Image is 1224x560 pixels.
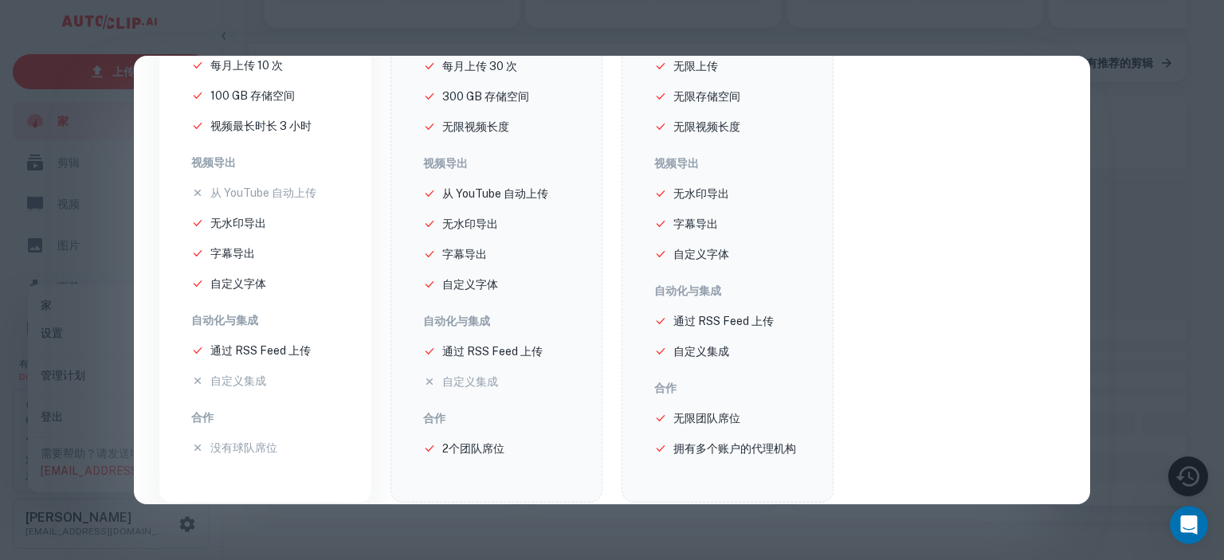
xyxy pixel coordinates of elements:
font: 我们能帮上什么忙？ [32,140,233,166]
font: 2个团队席位 [442,442,504,455]
font: 合作 [654,382,677,394]
font: 视频导出 [191,156,236,169]
font: 没有球队席位 [210,441,277,454]
font: 视频导出 [654,157,699,170]
font: 无水印导出 [673,187,729,200]
font: 字幕导出 [210,247,255,260]
font: 从 YouTube 自动上传 [442,187,548,200]
font: 自定义字体 [673,248,729,260]
font: 你好👋 [32,113,104,139]
div: 关闭 [274,25,303,54]
font: 我们将于周二恢复上线 [33,219,144,232]
font: 100 GB 存储空间 [210,89,295,102]
font: 每月上传 10 次 [210,59,283,72]
font: 合作 [191,411,214,424]
font: 通过 RSS Feed 上传 [210,344,311,357]
font: 自定义字体 [210,277,266,290]
font: 从 YouTube 自动上传 [210,186,316,199]
font: 无水印导出 [210,217,266,229]
font: 自动化与集成 [423,315,490,327]
font: 家 [74,452,85,465]
font: 通过 RSS Feed 上传 [673,315,774,327]
font: 自定义字体 [442,278,498,291]
font: 拥有多个账户的代理机构 [673,442,796,455]
font: 无限视频长度 [673,120,740,133]
font: 自动化与集成 [654,284,721,297]
font: 无限上传 [673,60,718,72]
font: 自定义集成 [673,345,729,358]
font: 合作 [423,412,445,425]
font: 自动化与集成 [191,314,258,327]
img: AutoClip 的个人资料图片 [32,25,64,57]
font: 给我们留言 [33,202,88,215]
font: 字幕导出 [442,248,487,260]
div: 给我们留言我们将于周二恢复上线 [16,187,303,248]
font: 消息 [228,452,250,465]
font: 视频导出 [423,157,468,170]
font: 无限存储空间 [673,90,740,103]
font: 通过 RSS Feed 上传 [442,345,543,358]
font: 无限视频长度 [442,120,509,133]
font: 视频最长时长 3 小时 [210,119,312,132]
font: 无限团队席位 [673,412,740,425]
button: 消息 [159,413,319,477]
font: 自定义集成 [210,374,266,387]
font: 每月上传 30 次 [442,60,517,72]
iframe: 对讲机实时聊天 [1170,506,1208,544]
font: 300 GB 存储空间 [442,90,529,103]
font: 字幕导出 [673,217,718,230]
font: 自定义集成 [442,375,498,388]
font: 无水印导出 [442,217,498,230]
